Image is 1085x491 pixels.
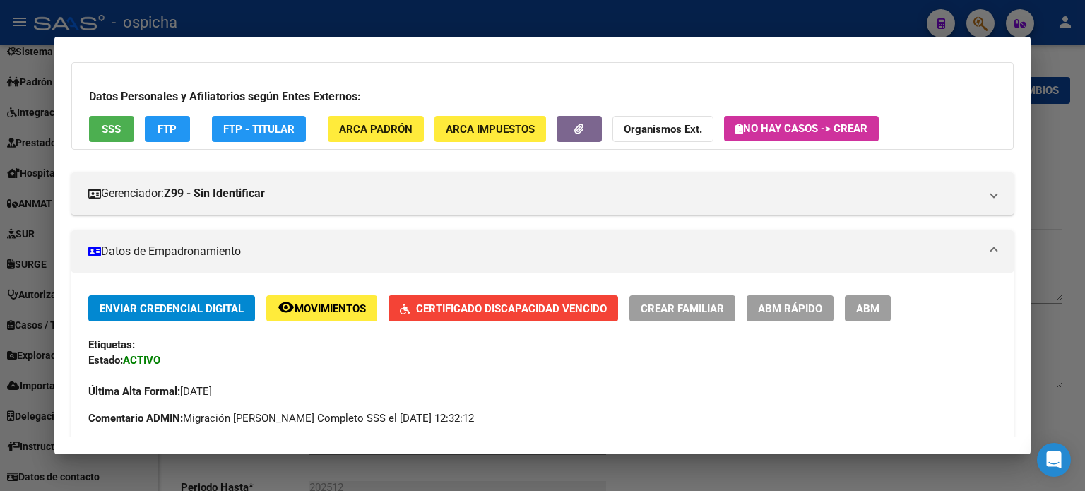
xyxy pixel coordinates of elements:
[100,302,244,315] span: Enviar Credencial Digital
[295,302,366,315] span: Movimientos
[223,123,295,136] span: FTP - Titular
[88,410,474,426] span: Migración [PERSON_NAME] Completo SSS el [DATE] 12:32:12
[612,116,713,142] button: Organismos Ext.
[88,412,183,425] strong: Comentario ADMIN:
[88,385,212,398] span: [DATE]
[339,123,413,136] span: ARCA Padrón
[641,302,724,315] span: Crear Familiar
[102,123,121,136] span: SSS
[446,123,535,136] span: ARCA Impuestos
[71,172,1014,215] mat-expansion-panel-header: Gerenciador:Z99 - Sin Identificar
[624,123,702,136] strong: Organismos Ext.
[278,299,295,316] mat-icon: remove_red_eye
[416,302,607,315] span: Certificado Discapacidad Vencido
[629,295,735,321] button: Crear Familiar
[724,116,879,141] button: No hay casos -> Crear
[434,116,546,142] button: ARCA Impuestos
[88,385,180,398] strong: Última Alta Formal:
[158,123,177,136] span: FTP
[747,295,834,321] button: ABM Rápido
[88,295,255,321] button: Enviar Credencial Digital
[88,338,135,351] strong: Etiquetas:
[88,243,980,260] mat-panel-title: Datos de Empadronamiento
[145,116,190,142] button: FTP
[389,295,618,321] button: Certificado Discapacidad Vencido
[89,88,996,105] h3: Datos Personales y Afiliatorios según Entes Externos:
[856,302,879,315] span: ABM
[212,116,306,142] button: FTP - Titular
[71,230,1014,273] mat-expansion-panel-header: Datos de Empadronamiento
[88,185,980,202] mat-panel-title: Gerenciador:
[328,116,424,142] button: ARCA Padrón
[845,295,891,321] button: ABM
[735,122,867,135] span: No hay casos -> Crear
[123,354,160,367] strong: ACTIVO
[266,295,377,321] button: Movimientos
[88,354,123,367] strong: Estado:
[758,302,822,315] span: ABM Rápido
[164,185,265,202] strong: Z99 - Sin Identificar
[1037,443,1071,477] div: Open Intercom Messenger
[89,116,134,142] button: SSS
